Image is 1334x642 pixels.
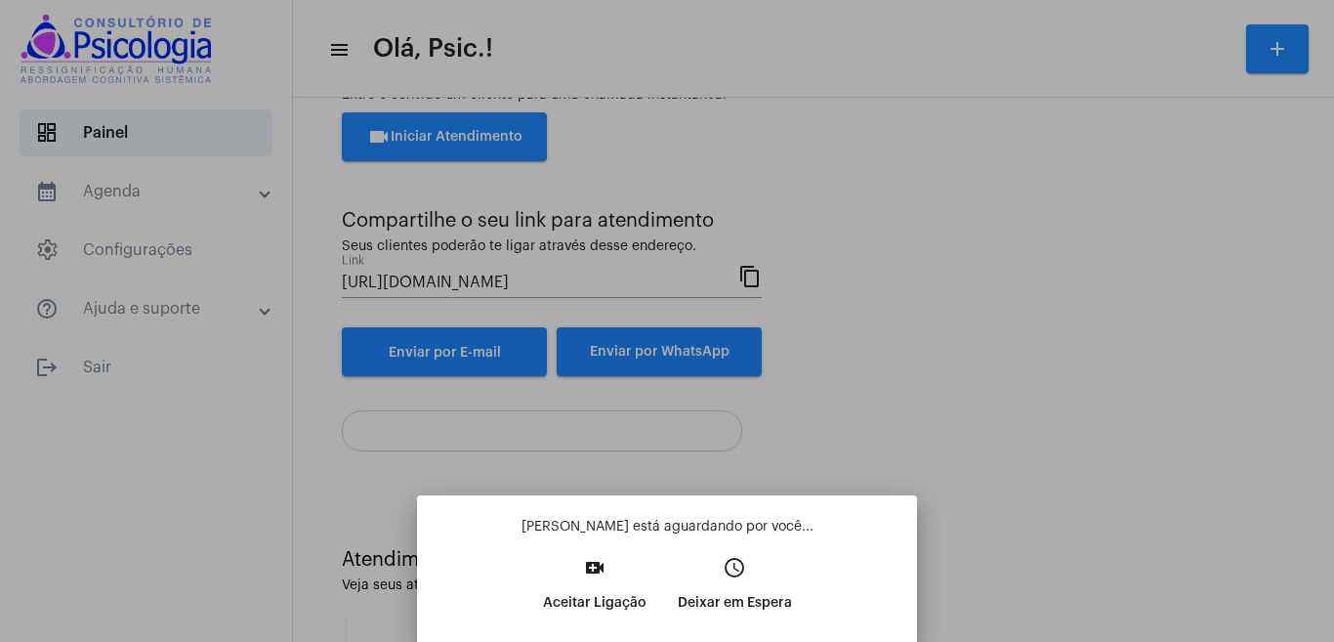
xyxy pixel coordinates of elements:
button: Deixar em Espera [662,550,808,634]
p: [PERSON_NAME] está aguardando por você... [433,517,901,536]
mat-icon: video_call [583,556,606,579]
button: Aceitar Ligação [527,550,662,634]
mat-icon: access_time [723,556,746,579]
p: Aceitar Ligação [543,585,646,621]
p: Deixar em Espera [678,585,792,621]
